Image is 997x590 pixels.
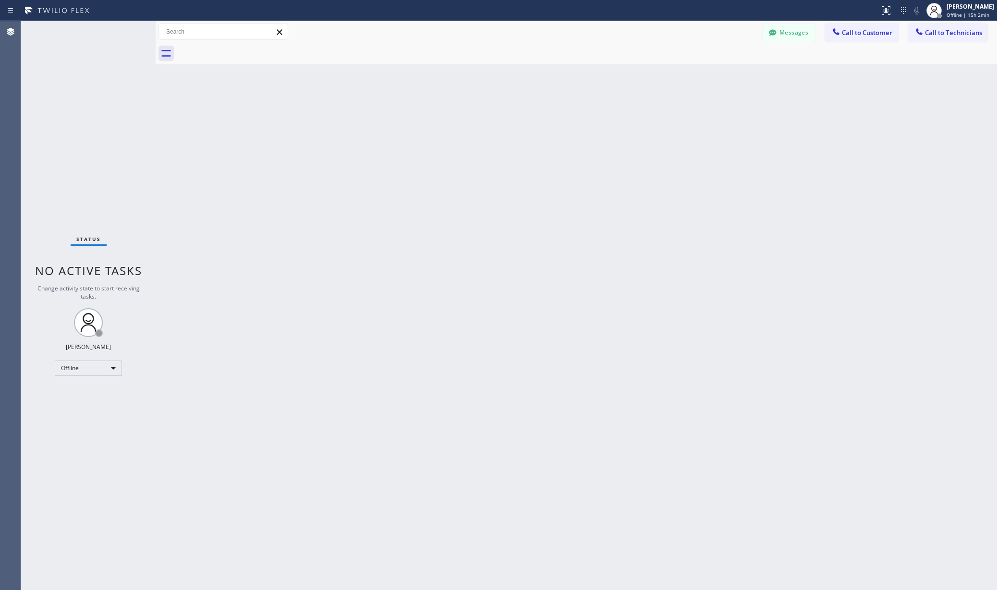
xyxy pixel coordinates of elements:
[66,343,111,351] div: [PERSON_NAME]
[825,24,899,42] button: Call to Customer
[763,24,815,42] button: Messages
[55,361,122,376] div: Offline
[37,284,140,301] span: Change activity state to start receiving tasks.
[159,24,288,39] input: Search
[947,12,989,18] span: Offline | 15h 2min
[35,263,142,278] span: No active tasks
[910,4,924,17] button: Mute
[908,24,987,42] button: Call to Technicians
[925,28,982,37] span: Call to Technicians
[842,28,892,37] span: Call to Customer
[947,2,994,11] div: [PERSON_NAME]
[76,236,101,242] span: Status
